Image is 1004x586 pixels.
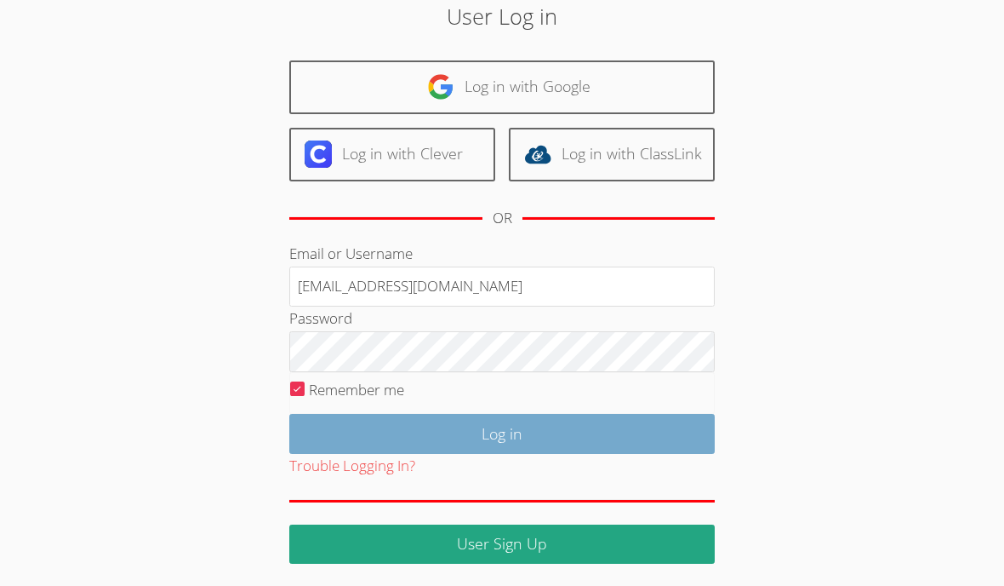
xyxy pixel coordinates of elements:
[289,454,415,479] button: Trouble Logging In?
[289,244,413,263] label: Email or Username
[309,380,404,399] label: Remember me
[289,128,495,181] a: Log in with Clever
[493,206,512,231] div: OR
[509,128,715,181] a: Log in with ClassLink
[305,141,332,168] img: clever-logo-6eab21bc6e7a338710f1a6ff85c0baf02591cd810cc4098c63d3a4b26e2feb20.svg
[524,141,551,168] img: classlink-logo-d6bb404cc1216ec64c9a2012d9dc4662098be43eaf13dc465df04b49fa7ab582.svg
[289,60,715,114] a: Log in with Google
[289,414,715,454] input: Log in
[289,308,352,328] label: Password
[427,73,454,101] img: google-logo-50288ca7cdecda66e5e0955fdab243c47b7ad437acaf1139b6f446037453330a.svg
[289,525,715,565] a: User Sign Up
